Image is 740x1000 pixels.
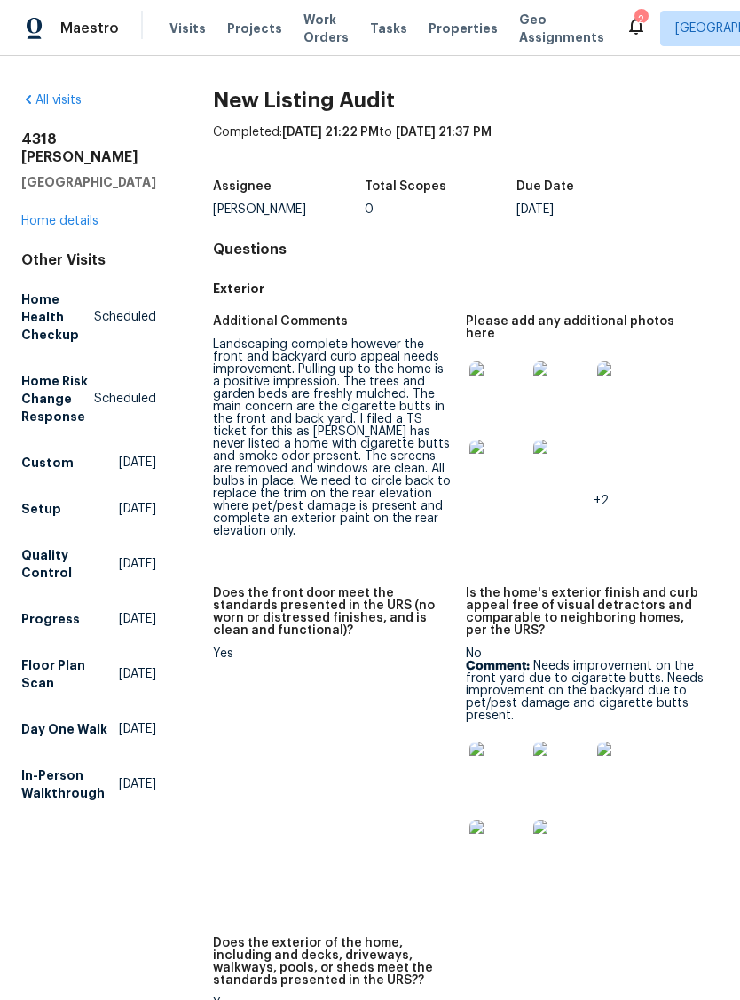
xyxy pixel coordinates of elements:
h4: Questions [213,241,719,258]
h5: Additional Comments [213,315,348,328]
span: [DATE] [119,500,156,518]
a: Floor Plan Scan[DATE] [21,649,156,699]
span: [DATE] [119,775,156,793]
div: 0 [365,203,516,216]
h5: Custom [21,454,74,472]
h5: Due Date [516,180,574,193]
div: No [466,647,705,887]
span: Scheduled [94,308,156,326]
h2: New Listing Audit [213,91,719,109]
h5: In-Person Walkthrough [21,766,119,802]
span: [DATE] [119,665,156,683]
h5: Total Scopes [365,180,446,193]
span: [DATE] 21:37 PM [396,126,492,139]
span: Geo Assignments [519,11,604,46]
span: [DATE] 21:22 PM [282,126,379,139]
span: Work Orders [303,11,349,46]
h5: Home Health Checkup [21,290,94,344]
span: [DATE] [119,454,156,472]
h5: Exterior [213,280,719,298]
a: All visits [21,94,82,107]
span: [DATE] [119,720,156,738]
div: [DATE] [516,203,668,216]
div: Completed: to [213,123,719,170]
span: [DATE] [119,555,156,573]
a: Day One Walk[DATE] [21,713,156,745]
h2: 4318 [PERSON_NAME] [21,131,156,166]
span: Visits [169,20,206,37]
h5: Setup [21,500,61,518]
h5: Please add any additional photos here [466,315,705,340]
span: Maestro [60,20,119,37]
a: In-Person Walkthrough[DATE] [21,759,156,809]
h5: Does the exterior of the home, including and decks, driveways, walkways, pools, or sheds meet the... [213,937,452,987]
span: Scheduled [94,390,156,408]
span: [DATE] [119,610,156,628]
h5: Quality Control [21,546,119,582]
span: Tasks [370,22,407,35]
span: +2 [594,495,609,507]
span: Projects [227,20,282,37]
a: Home details [21,215,98,227]
div: Yes [213,647,452,660]
h5: Day One Walk [21,720,107,738]
h5: Assignee [213,180,272,193]
div: Landscaping complete however the front and backyard curb appeal needs improvement. Pulling up to ... [213,338,452,537]
a: Home Risk Change ResponseScheduled [21,365,156,433]
a: Progress[DATE] [21,603,156,635]
h5: Progress [21,610,80,628]
div: Other Visits [21,251,156,269]
div: 2 [634,11,647,28]
span: Properties [429,20,498,37]
div: [PERSON_NAME] [213,203,365,216]
h5: Does the front door meet the standards presented in the URS (no worn or distressed finishes, and ... [213,587,452,637]
a: Custom[DATE] [21,447,156,479]
p: Needs improvement on the front yard due to cigarette butts. Needs improvement on the backyard due... [466,660,705,722]
a: Setup[DATE] [21,493,156,525]
b: Comment: [466,660,530,672]
h5: Is the home's exterior finish and curb appeal free of visual detractors and comparable to neighbo... [466,587,705,637]
a: Home Health CheckupScheduled [21,283,156,351]
h5: Floor Plan Scan [21,656,119,692]
a: Quality Control[DATE] [21,539,156,589]
h5: Home Risk Change Response [21,372,94,425]
h5: [GEOGRAPHIC_DATA] [21,173,156,191]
